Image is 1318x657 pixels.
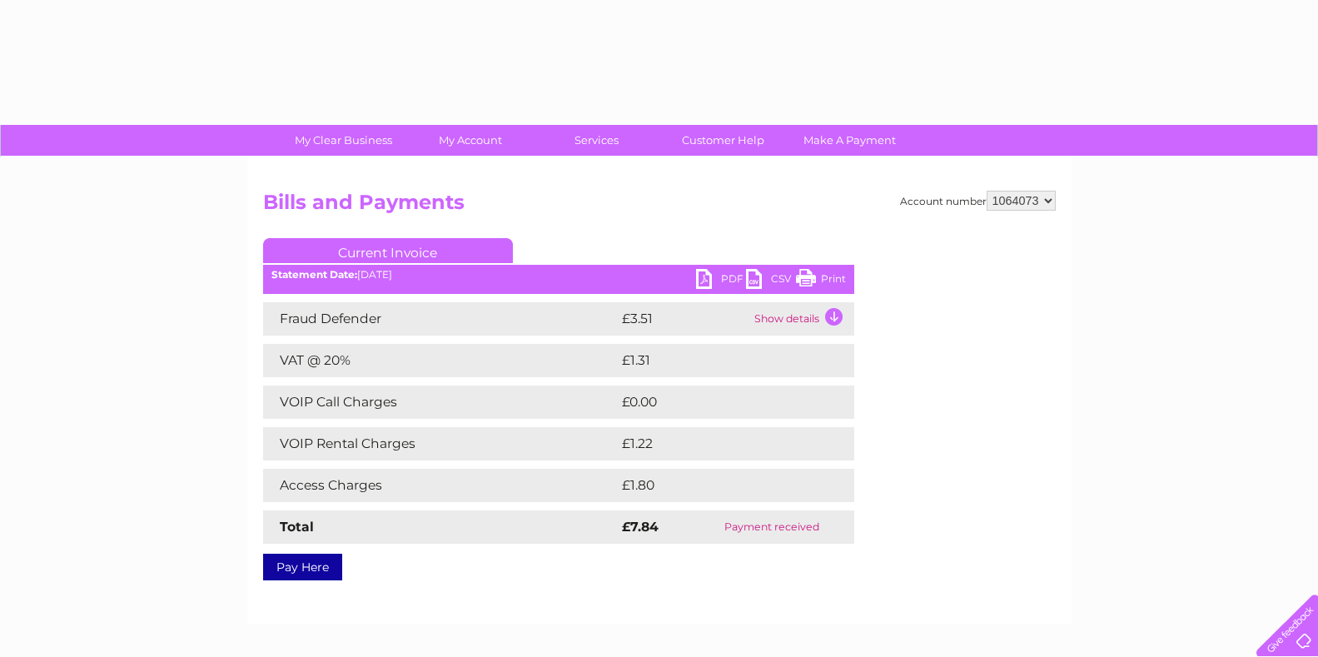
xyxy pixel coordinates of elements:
td: VOIP Call Charges [263,386,618,419]
td: £3.51 [618,302,750,336]
a: Pay Here [263,554,342,580]
td: VOIP Rental Charges [263,427,618,460]
td: Fraud Defender [263,302,618,336]
strong: Total [280,519,314,535]
a: Print [796,269,846,293]
td: £1.31 [618,344,810,377]
td: £0.00 [618,386,816,419]
a: CSV [746,269,796,293]
td: Show details [750,302,854,336]
td: Payment received [689,510,854,544]
td: £1.80 [618,469,814,502]
a: My Clear Business [275,125,412,156]
a: Services [528,125,665,156]
a: Make A Payment [781,125,918,156]
a: My Account [401,125,539,156]
strong: £7.84 [622,519,659,535]
a: Customer Help [654,125,792,156]
b: Statement Date: [271,268,357,281]
td: Access Charges [263,469,618,502]
h2: Bills and Payments [263,191,1056,222]
td: VAT @ 20% [263,344,618,377]
a: Current Invoice [263,238,513,263]
td: £1.22 [618,427,813,460]
div: [DATE] [263,269,854,281]
a: PDF [696,269,746,293]
div: Account number [900,191,1056,211]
